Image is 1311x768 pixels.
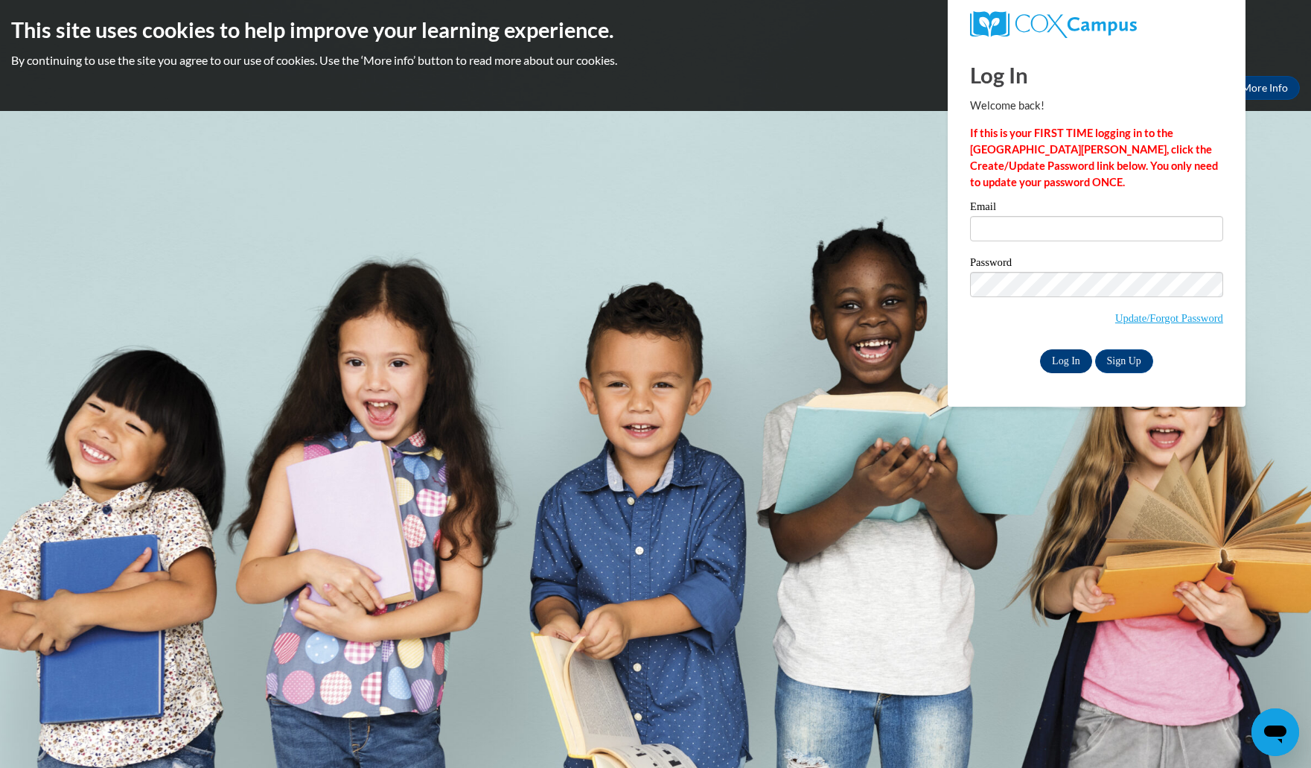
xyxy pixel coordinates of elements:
[970,11,1137,38] img: COX Campus
[970,127,1218,188] strong: If this is your FIRST TIME logging in to the [GEOGRAPHIC_DATA][PERSON_NAME], click the Create/Upd...
[1230,76,1300,100] a: More Info
[1040,349,1092,373] input: Log In
[1251,708,1299,756] iframe: Button to launch messaging window
[1115,312,1223,324] a: Update/Forgot Password
[11,52,1300,69] p: By continuing to use the site you agree to our use of cookies. Use the ‘More info’ button to read...
[1095,349,1153,373] a: Sign Up
[11,15,1300,45] h2: This site uses cookies to help improve your learning experience.
[970,201,1223,216] label: Email
[970,60,1223,90] h1: Log In
[970,11,1223,38] a: COX Campus
[970,257,1223,272] label: Password
[970,98,1223,114] p: Welcome back!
